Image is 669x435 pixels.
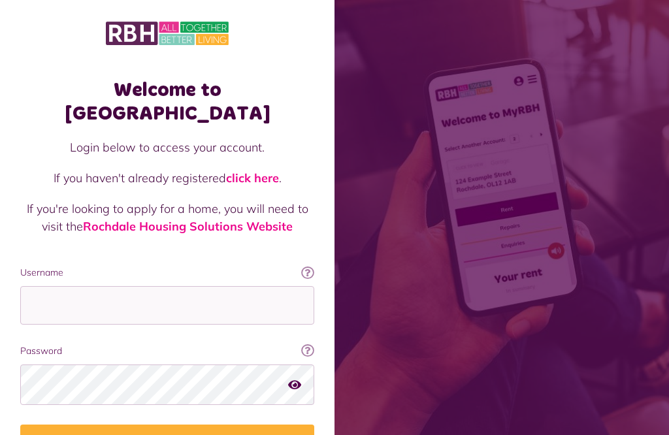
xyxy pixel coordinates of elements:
p: If you're looking to apply for a home, you will need to visit the [20,200,314,235]
label: Password [20,344,314,358]
a: Rochdale Housing Solutions Website [83,219,293,234]
label: Username [20,266,314,280]
a: click here [226,170,279,185]
p: If you haven't already registered . [20,169,314,187]
h1: Welcome to [GEOGRAPHIC_DATA] [20,78,314,125]
img: MyRBH [106,20,229,47]
p: Login below to access your account. [20,138,314,156]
